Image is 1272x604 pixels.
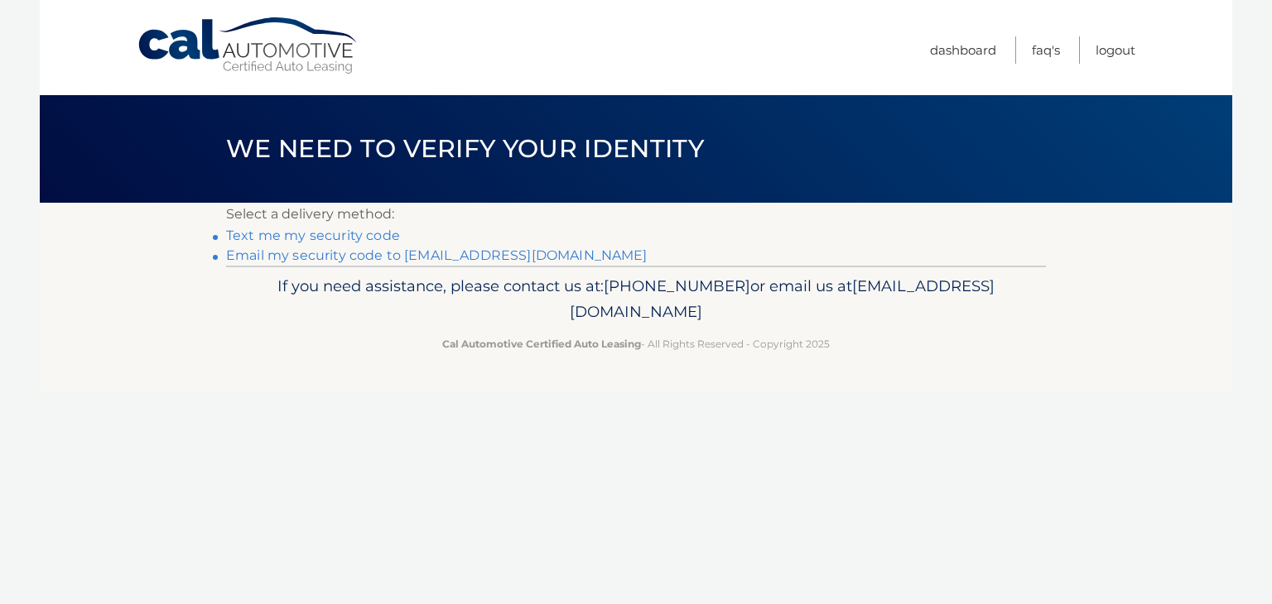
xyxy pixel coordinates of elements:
[226,133,704,164] span: We need to verify your identity
[137,17,360,75] a: Cal Automotive
[604,276,750,295] span: [PHONE_NUMBER]
[1096,36,1135,64] a: Logout
[930,36,996,64] a: Dashboard
[442,338,641,350] strong: Cal Automotive Certified Auto Leasing
[237,335,1035,352] p: - All Rights Reserved - Copyright 2025
[226,247,648,263] a: Email my security code to [EMAIL_ADDRESS][DOMAIN_NAME]
[226,203,1046,226] p: Select a delivery method:
[1032,36,1060,64] a: FAQ's
[237,273,1035,326] p: If you need assistance, please contact us at: or email us at
[226,228,400,243] a: Text me my security code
